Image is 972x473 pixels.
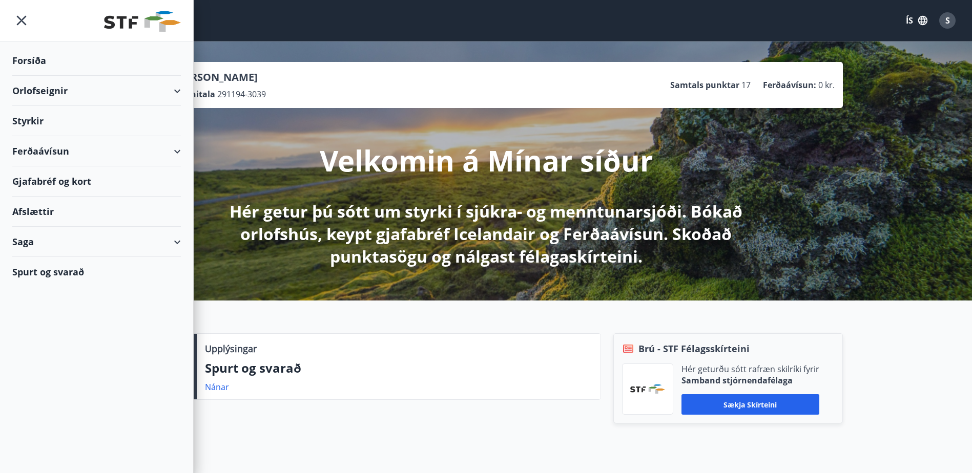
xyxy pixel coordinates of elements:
[900,11,933,30] button: ÍS
[670,79,739,91] p: Samtals punktar
[630,384,665,394] img: vjCaq2fThgY3EUYqSgpjEiBg6WP39ov69hlhuPVN.png
[763,79,816,91] p: Ferðaávísun :
[205,342,257,355] p: Upplýsingar
[217,89,266,100] span: 291194-3039
[12,136,181,166] div: Ferðaávísun
[12,11,31,30] button: menu
[12,106,181,136] div: Styrkir
[741,79,751,91] span: 17
[320,141,653,180] p: Velkomin á Mínar síður
[216,200,757,268] p: Hér getur þú sótt um styrki í sjúkra- og menntunarsjóði. Bókað orlofshús, keypt gjafabréf Iceland...
[681,375,819,386] p: Samband stjórnendafélaga
[175,70,266,84] p: [PERSON_NAME]
[945,15,950,26] span: S
[681,394,819,415] button: Sækja skírteini
[12,227,181,257] div: Saga
[12,166,181,197] div: Gjafabréf og kort
[175,89,215,100] p: Kennitala
[12,257,181,287] div: Spurt og svarað
[12,46,181,76] div: Forsíða
[12,76,181,106] div: Orlofseignir
[818,79,835,91] span: 0 kr.
[638,342,750,355] span: Brú - STF Félagsskírteini
[205,359,592,377] p: Spurt og svarað
[104,11,181,32] img: union_logo
[12,197,181,227] div: Afslættir
[681,363,819,375] p: Hér geturðu sótt rafræn skilríki fyrir
[205,381,229,393] a: Nánar
[935,8,960,33] button: S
